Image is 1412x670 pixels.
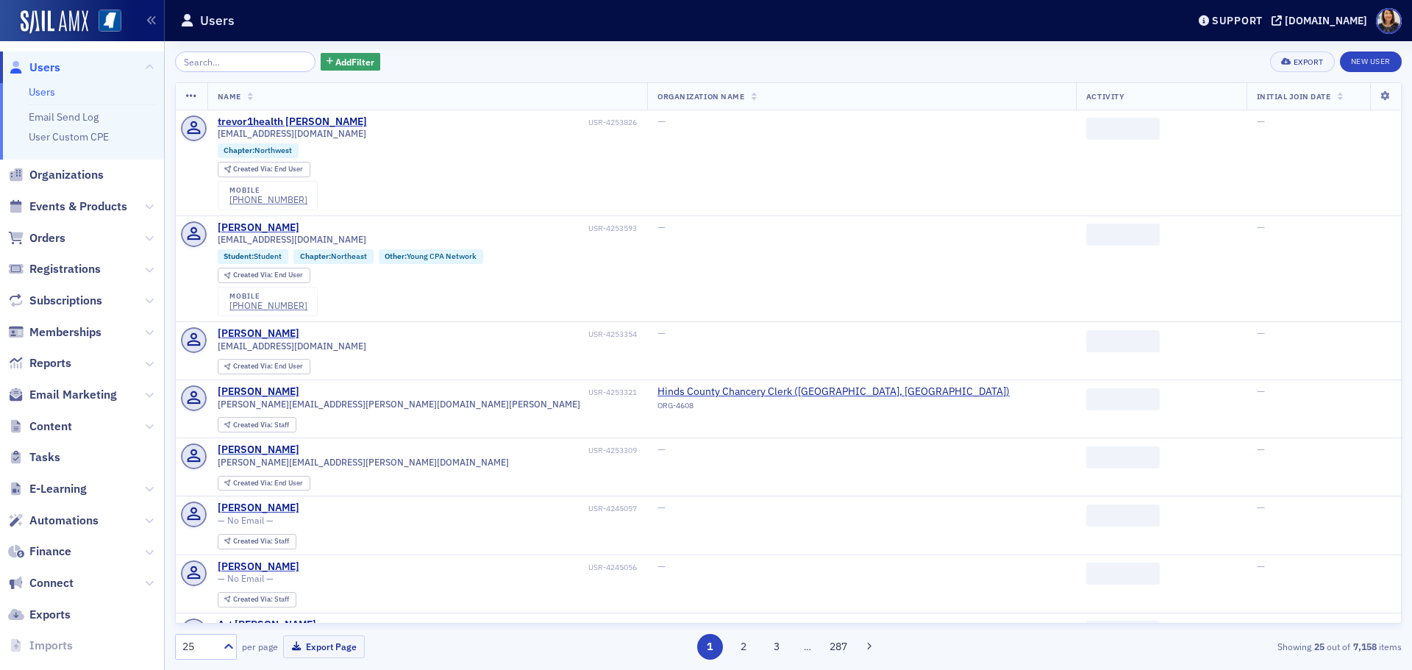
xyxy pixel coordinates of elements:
[657,560,666,573] span: —
[29,324,101,341] span: Memberships
[8,230,65,246] a: Orders
[233,165,303,174] div: End User
[233,594,274,604] span: Created Via :
[29,575,74,591] span: Connect
[233,164,274,174] span: Created Via :
[8,60,60,76] a: Users
[1086,118,1160,140] span: ‌
[218,327,299,341] a: [PERSON_NAME]
[302,563,637,572] div: USR-4245056
[29,110,99,124] a: Email Send Log
[300,252,367,261] a: Chapter:Northeast
[1086,621,1160,643] span: ‌
[369,118,637,127] div: USR-4253826
[8,481,87,497] a: E-Learning
[99,10,121,32] img: SailAMX
[8,513,99,529] a: Automations
[29,85,55,99] a: Users
[29,481,87,497] span: E-Learning
[1257,91,1331,101] span: Initial Join Date
[1086,388,1160,410] span: ‌
[182,639,215,655] div: 25
[1257,327,1265,340] span: —
[29,230,65,246] span: Orders
[229,194,307,205] a: [PHONE_NUMBER]
[218,515,274,526] span: — No Email —
[229,186,307,195] div: mobile
[8,387,117,403] a: Email Marketing
[293,249,374,264] div: Chapter:
[29,261,101,277] span: Registrations
[218,143,299,158] div: Chapter:
[8,261,101,277] a: Registrations
[1270,51,1334,72] button: Export
[233,478,274,488] span: Created Via :
[29,60,60,76] span: Users
[1257,221,1265,234] span: —
[379,249,484,264] div: Other:
[657,401,1010,416] div: ORG-4608
[218,619,316,632] div: Art [PERSON_NAME]
[218,115,367,129] div: trevor1health [PERSON_NAME]
[233,271,303,279] div: End User
[657,618,666,631] span: —
[229,300,307,311] a: [PHONE_NUMBER]
[1257,385,1265,398] span: —
[218,221,299,235] a: [PERSON_NAME]
[29,513,99,529] span: Automations
[8,418,72,435] a: Content
[1086,224,1160,246] span: ‌
[1257,618,1265,631] span: —
[1086,446,1160,468] span: ‌
[218,385,299,399] a: [PERSON_NAME]
[29,449,60,466] span: Tasks
[283,635,365,658] button: Export Page
[385,251,407,261] span: Other :
[1350,640,1379,653] strong: 7,158
[218,417,296,432] div: Created Via: Staff
[218,234,366,245] span: [EMAIL_ADDRESS][DOMAIN_NAME]
[8,324,101,341] a: Memberships
[224,251,254,261] span: Student :
[797,640,818,653] span: …
[29,638,73,654] span: Imports
[657,501,666,514] span: —
[1257,560,1265,573] span: —
[8,167,104,183] a: Organizations
[229,292,307,301] div: mobile
[302,504,637,513] div: USR-4245057
[8,575,74,591] a: Connect
[29,387,117,403] span: Email Marketing
[218,502,299,515] a: [PERSON_NAME]
[233,536,274,546] span: Created Via :
[29,607,71,623] span: Exports
[21,10,88,34] img: SailAMX
[657,443,666,456] span: —
[218,341,366,352] span: [EMAIL_ADDRESS][DOMAIN_NAME]
[218,476,310,491] div: Created Via: End User
[218,91,241,101] span: Name
[175,51,315,72] input: Search…
[233,420,274,430] span: Created Via :
[218,560,299,574] a: [PERSON_NAME]
[218,457,509,468] span: [PERSON_NAME][EMAIL_ADDRESS][PERSON_NAME][DOMAIN_NAME]
[8,355,71,371] a: Reports
[302,446,637,455] div: USR-4253309
[218,592,296,607] div: Created Via: Staff
[321,53,381,71] button: AddFilter
[385,252,477,261] a: Other:Young CPA Network
[657,327,666,340] span: —
[218,359,310,374] div: Created Via: End User
[218,162,310,177] div: Created Via: End User
[224,146,292,155] a: Chapter:Northwest
[1257,443,1265,456] span: —
[233,361,274,371] span: Created Via :
[233,421,289,430] div: Staff
[8,449,60,466] a: Tasks
[29,355,71,371] span: Reports
[1086,91,1124,101] span: Activity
